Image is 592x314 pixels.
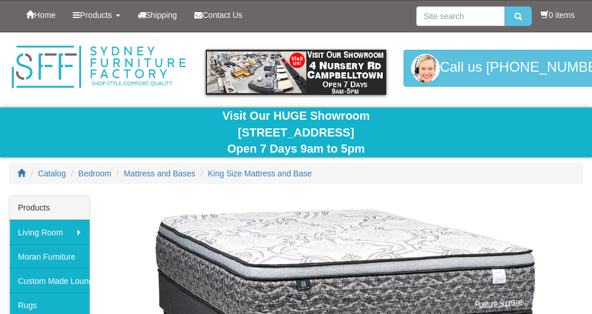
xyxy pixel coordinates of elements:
[146,10,177,20] span: Shipping
[186,1,251,29] a: Contact Us
[206,50,386,95] img: showroom.gif
[124,169,195,178] a: Mattress and Bases
[64,1,128,29] a: Products
[9,220,90,244] a: Living Room
[541,9,575,21] li: 0 items
[202,10,242,20] span: Contact Us
[9,244,90,268] a: Moran Furniture
[129,1,186,29] a: Shipping
[9,196,90,220] div: Products
[9,108,583,157] div: Visit Our HUGE Showroom [STREET_ADDRESS] Open 7 Days 9am to 5pm
[9,44,188,90] img: Sydney Furniture Factory
[38,169,66,178] a: Catalog
[9,268,90,293] a: Custom Made Lounges
[79,169,112,178] a: Bedroom
[17,1,64,29] a: Home
[34,10,55,20] span: Home
[416,6,505,26] input: Site search
[80,10,112,20] span: Products
[208,169,312,178] a: King Size Mattress and Base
